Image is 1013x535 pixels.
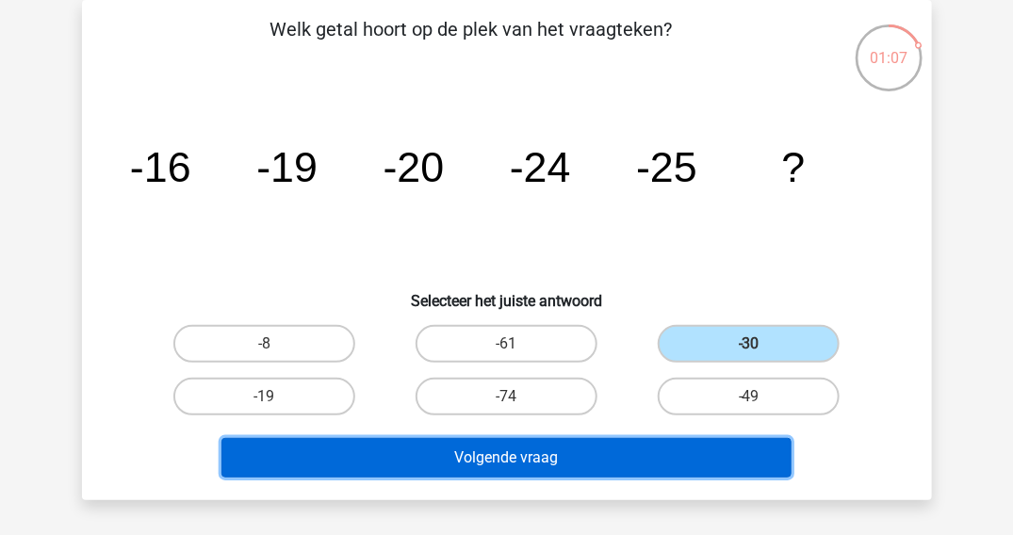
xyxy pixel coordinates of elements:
[256,143,318,190] tspan: -19
[383,143,444,190] tspan: -20
[636,143,697,190] tspan: -25
[854,23,924,70] div: 01:07
[173,378,355,415] label: -19
[129,143,190,190] tspan: -16
[416,325,597,363] label: -61
[221,438,792,478] button: Volgende vraag
[173,325,355,363] label: -8
[416,378,597,415] label: -74
[781,143,805,190] tspan: ?
[112,15,831,72] p: Welk getal hoort op de plek van het vraagteken?
[658,325,840,363] label: -30
[509,143,570,190] tspan: -24
[112,277,902,310] h6: Selecteer het juiste antwoord
[658,378,840,415] label: -49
